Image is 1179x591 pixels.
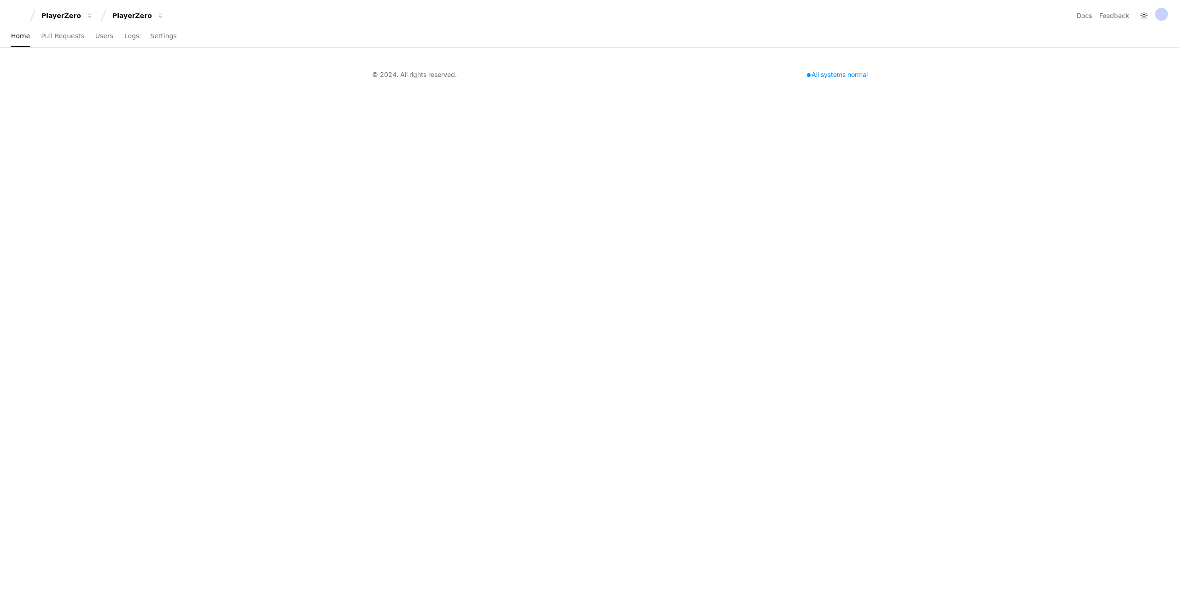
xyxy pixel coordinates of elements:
div: PlayerZero [112,11,152,20]
a: Users [95,26,113,47]
button: Feedback [1099,11,1129,20]
span: Logs [124,33,139,39]
div: © 2024. All rights reserved. [372,70,457,79]
span: Pull Requests [41,33,84,39]
span: Users [95,33,113,39]
a: Home [11,26,30,47]
div: All systems normal [801,68,873,81]
a: Docs [1077,11,1092,20]
span: Settings [150,33,176,39]
button: PlayerZero [38,7,97,24]
a: Settings [150,26,176,47]
a: Logs [124,26,139,47]
button: PlayerZero [109,7,168,24]
div: PlayerZero [41,11,81,20]
a: Pull Requests [41,26,84,47]
span: Home [11,33,30,39]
